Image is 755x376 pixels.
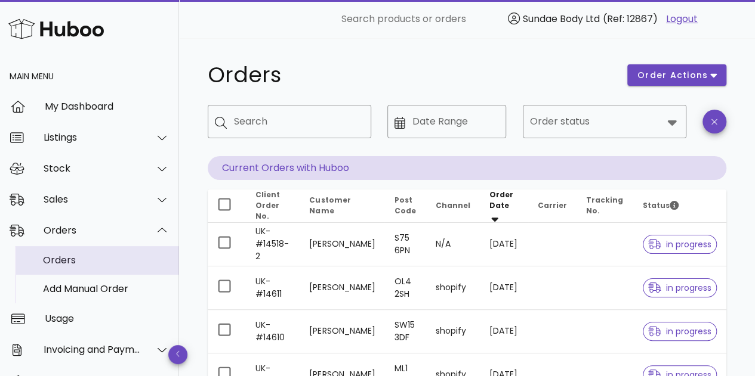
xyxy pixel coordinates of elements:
[300,189,384,223] th: Customer Name
[44,194,141,205] div: Sales
[426,189,480,223] th: Channel
[523,105,686,138] div: Order status
[43,254,170,266] div: Orders
[44,225,141,236] div: Orders
[648,284,711,292] span: in progress
[586,195,623,216] span: Tracking No.
[255,189,280,221] span: Client Order No.
[436,200,470,210] span: Channel
[666,12,698,26] a: Logout
[44,132,141,143] div: Listings
[627,64,726,86] button: order actions
[538,200,567,210] span: Carrier
[309,195,350,216] span: Customer Name
[637,69,708,82] span: order actions
[208,64,613,86] h1: Orders
[426,266,480,310] td: shopify
[208,156,726,180] p: Current Orders with Huboo
[523,12,600,26] span: Sundae Body Ltd
[394,195,415,216] span: Post Code
[528,189,577,223] th: Carrier
[489,189,513,210] span: Order Date
[426,223,480,266] td: N/A
[384,189,426,223] th: Post Code
[603,12,658,26] span: (Ref: 12867)
[246,189,300,223] th: Client Order No.
[246,310,300,353] td: UK-#14610
[384,310,426,353] td: SW15 3DF
[577,189,633,223] th: Tracking No.
[648,240,711,248] span: in progress
[44,163,141,174] div: Stock
[480,310,528,353] td: [DATE]
[300,310,384,353] td: [PERSON_NAME]
[426,310,480,353] td: shopify
[384,266,426,310] td: OL4 2SH
[246,266,300,310] td: UK-#14611
[384,223,426,266] td: S75 6PN
[43,283,170,294] div: Add Manual Order
[300,223,384,266] td: [PERSON_NAME]
[480,189,528,223] th: Order Date: Sorted descending. Activate to remove sorting.
[480,266,528,310] td: [DATE]
[44,344,141,355] div: Invoicing and Payments
[643,200,679,210] span: Status
[480,223,528,266] td: [DATE]
[45,101,170,112] div: My Dashboard
[45,313,170,324] div: Usage
[8,16,104,42] img: Huboo Logo
[300,266,384,310] td: [PERSON_NAME]
[246,223,300,266] td: UK-#14518-2
[648,327,711,335] span: in progress
[633,189,726,223] th: Status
